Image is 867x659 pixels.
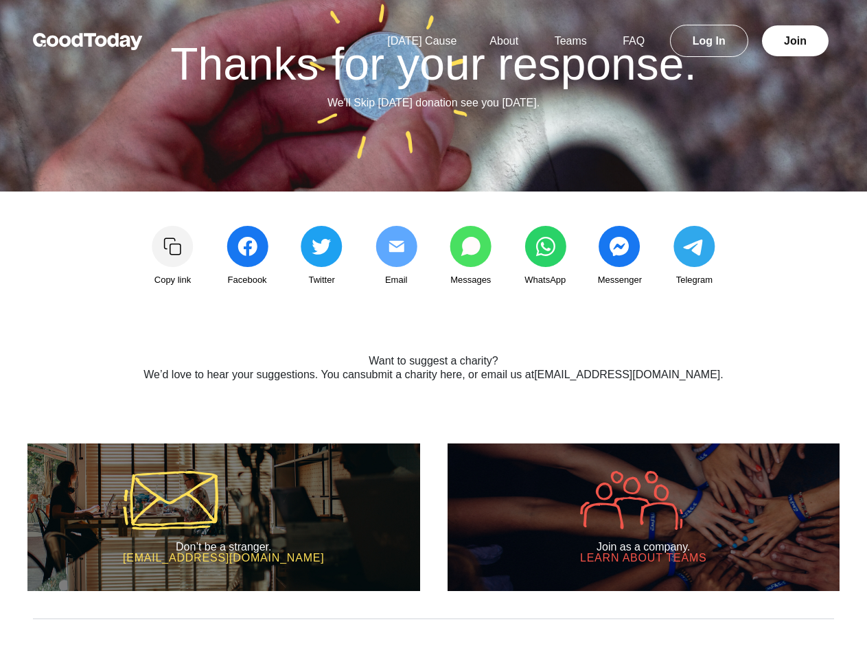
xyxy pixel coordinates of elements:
a: Log In [670,25,748,57]
p: We’d love to hear your suggestions. You can , or email us at . [93,367,775,383]
a: submit a charity here [360,369,463,380]
a: Facebook [213,226,281,288]
h2: Join as a company. [580,541,707,553]
a: [DATE] Cause [371,35,473,47]
h3: Learn about Teams [580,553,707,564]
span: Twitter [308,273,334,288]
span: Facebook [228,273,267,288]
img: share_messenger-c45e1c7bcbce93979a22818f7576546ad346c06511f898ed389b6e9c643ac9fb.svg [599,226,640,267]
h3: [EMAIL_ADDRESS][DOMAIN_NAME] [123,553,325,564]
span: Messages [450,273,491,288]
img: share_twitter-4edeb73ec953106eaf988c2bc856af36d9939993d6d052e2104170eae85ec90a.svg [301,226,343,267]
a: Join as a company. Learn about Teams [448,443,840,591]
img: share_whatsapp-5443f3cdddf22c2a0b826378880ed971e5ae1b823a31c339f5b218d16a196cbc.svg [524,226,566,267]
img: icon-mail-5a43aaca37e600df00e56f9b8d918e47a1bfc3b774321cbcea002c40666e291d.svg [123,471,218,530]
a: Telegram [660,226,728,288]
span: Email [385,273,408,288]
span: Telegram [676,273,713,288]
a: About [473,35,535,47]
a: Twitter [288,226,356,288]
img: icon-company-9005efa6fbb31de5087adda016c9bae152a033d430c041dc1efcb478492f602d.svg [580,471,683,530]
img: share_messages-3b1fb8c04668ff7766dd816aae91723b8c2b0b6fc9585005e55ff97ac9a0ace1.svg [450,226,492,267]
a: [EMAIL_ADDRESS][DOMAIN_NAME] [534,369,720,380]
a: Join [762,25,829,56]
img: share_telegram-202ce42bf2dc56a75ae6f480dc55a76afea62cc0f429ad49403062cf127563fc.svg [673,226,715,267]
h2: Want to suggest a charity? [93,355,775,367]
a: FAQ [606,35,661,47]
span: WhatsApp [524,273,566,288]
a: Messenger [586,226,654,288]
a: Copy link [139,226,207,288]
img: share_facebook-c991d833322401cbb4f237049bfc194d63ef308eb3503c7c3024a8cbde471ffb.svg [227,226,268,267]
a: Messages [437,226,505,288]
h2: Don’t be a stranger. [123,541,325,553]
span: Copy link [154,273,191,288]
a: Don’t be a stranger. [EMAIL_ADDRESS][DOMAIN_NAME] [27,443,420,591]
a: Teams [538,35,603,47]
h1: Thanks for your response. [43,41,824,86]
img: GoodToday [33,33,143,50]
span: Messenger [598,273,642,288]
a: Email [362,226,430,288]
img: share_email2-0c4679e4b4386d6a5b86d8c72d62db284505652625843b8f2b6952039b23a09d.svg [375,226,417,267]
img: Copy link [152,226,194,267]
a: WhatsApp [511,226,579,288]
